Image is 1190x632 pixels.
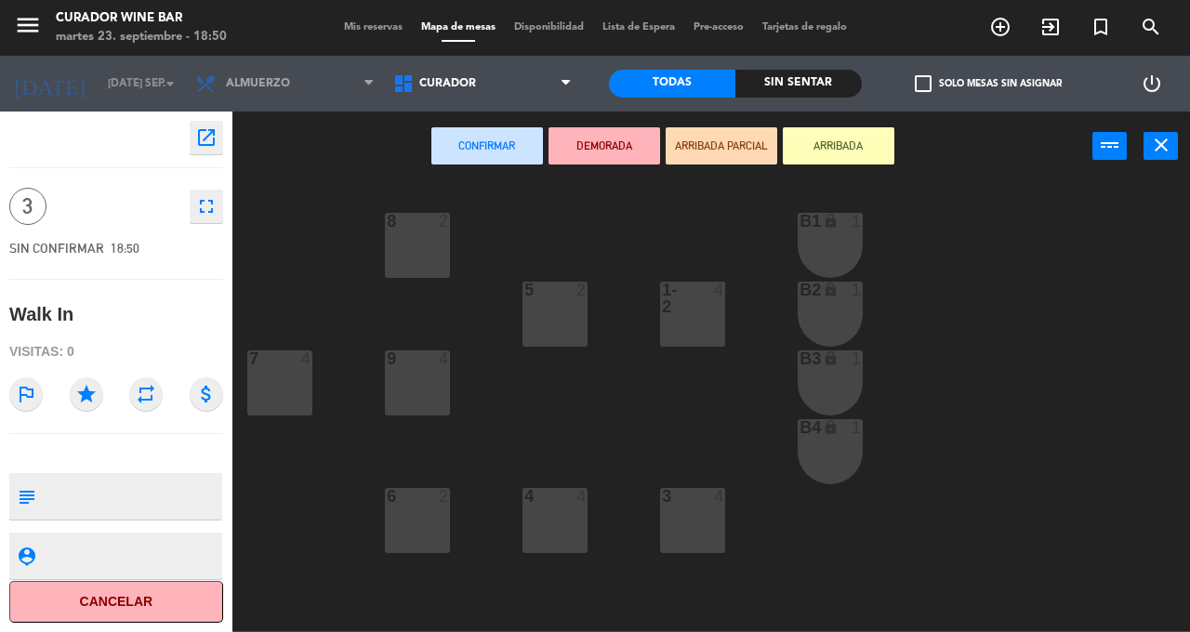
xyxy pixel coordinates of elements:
i: add_circle_outline [989,16,1011,38]
span: check_box_outline_blank [915,75,932,92]
i: menu [14,11,42,39]
i: lock [823,350,839,366]
i: lock [823,213,839,229]
div: 2 [576,282,588,298]
div: B2 [800,282,800,298]
span: Curador [419,77,476,90]
div: 2 [439,213,450,230]
i: search [1140,16,1162,38]
i: turned_in_not [1090,16,1112,38]
span: Almuerzo [226,77,290,90]
div: 4 [439,350,450,367]
button: ARRIBADA [783,127,894,165]
i: open_in_new [195,126,218,149]
i: close [1150,134,1172,156]
div: 8 [387,213,388,230]
div: 5 [524,282,525,298]
button: Confirmar [431,127,543,165]
i: outlined_flag [9,377,43,411]
div: B3 [800,350,800,367]
div: 4 [301,350,312,367]
div: 3 [662,488,663,505]
div: 9 [387,350,388,367]
i: fullscreen [195,195,218,217]
div: 4 [714,282,725,298]
div: 4 [524,488,525,505]
i: lock [823,419,839,435]
div: B4 [800,419,800,436]
div: Sin sentar [735,70,862,98]
i: power_settings_new [1141,72,1163,95]
span: Pre-acceso [684,22,753,33]
div: 2 [439,488,450,505]
div: Todas [609,70,735,98]
button: menu [14,11,42,46]
button: open_in_new [190,121,223,154]
button: DEMORADA [549,127,660,165]
div: 4 [576,488,588,505]
button: fullscreen [190,190,223,223]
span: Mapa de mesas [412,22,505,33]
div: 7 [249,350,250,367]
i: subject [16,486,36,507]
span: Mis reservas [335,22,412,33]
div: 6 [387,488,388,505]
i: exit_to_app [1039,16,1062,38]
i: attach_money [190,377,223,411]
button: Cancelar [9,581,223,623]
i: arrow_drop_down [159,72,181,95]
i: star [70,377,103,411]
i: lock [823,282,839,297]
div: 4 [714,488,725,505]
div: 1-2 [662,282,663,315]
span: 3 [9,188,46,225]
span: 18:50 [111,241,139,256]
i: person_pin [16,546,36,566]
i: repeat [129,377,163,411]
div: 1 [852,213,863,230]
span: Disponibilidad [505,22,593,33]
div: Walk In [9,299,73,330]
div: Curador Wine Bar [56,9,227,28]
i: power_input [1099,134,1121,156]
button: power_input [1092,132,1127,160]
span: Tarjetas de regalo [753,22,856,33]
span: SIN CONFIRMAR [9,241,104,256]
div: B1 [800,213,800,230]
div: 1 [852,350,863,367]
div: 1 [852,419,863,436]
label: Solo mesas sin asignar [915,75,1062,92]
div: martes 23. septiembre - 18:50 [56,28,227,46]
span: Lista de Espera [593,22,684,33]
div: 1 [852,282,863,298]
button: close [1144,132,1178,160]
div: Visitas: 0 [9,336,223,368]
button: ARRIBADA PARCIAL [666,127,777,165]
